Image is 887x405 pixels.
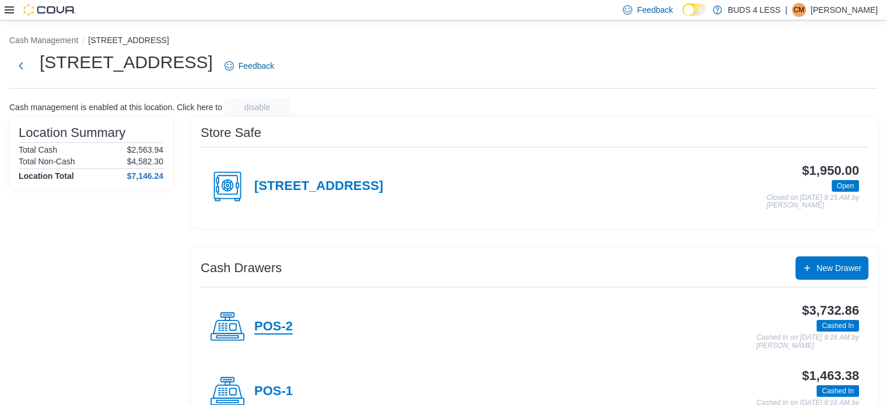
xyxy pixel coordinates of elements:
[785,3,787,17] p: |
[225,98,290,117] button: disable
[816,262,861,274] span: New Drawer
[822,321,854,331] span: Cashed In
[802,369,859,383] h3: $1,463.38
[127,171,163,181] h4: $7,146.24
[811,3,878,17] p: [PERSON_NAME]
[637,4,672,16] span: Feedback
[795,256,868,280] button: New Drawer
[822,386,854,396] span: Cashed In
[802,304,859,318] h3: $3,732.86
[9,36,78,45] button: Cash Management
[254,319,293,334] h4: POS-2
[837,181,854,191] span: Open
[88,36,169,45] button: [STREET_ADDRESS]
[9,54,33,78] button: Next
[201,261,282,275] h3: Cash Drawers
[816,320,859,332] span: Cashed In
[127,157,163,166] p: $4,582.30
[19,157,75,166] h6: Total Non-Cash
[9,34,878,48] nav: An example of EuiBreadcrumbs
[682,3,707,16] input: Dark Mode
[766,194,859,210] p: Closed on [DATE] 9:15 AM by [PERSON_NAME]
[794,3,805,17] span: CM
[19,171,74,181] h4: Location Total
[254,179,383,194] h4: [STREET_ADDRESS]
[19,145,57,154] h6: Total Cash
[792,3,806,17] div: Catherine McArton
[802,164,859,178] h3: $1,950.00
[816,385,859,397] span: Cashed In
[127,145,163,154] p: $2,563.94
[244,101,270,113] span: disable
[23,4,76,16] img: Cova
[728,3,780,17] p: BUDS 4 LESS
[40,51,213,74] h1: [STREET_ADDRESS]
[220,54,279,78] a: Feedback
[9,103,222,112] p: Cash management is enabled at this location. Click here to
[254,384,293,399] h4: POS-1
[19,126,125,140] h3: Location Summary
[832,180,859,192] span: Open
[756,334,859,350] p: Cashed In on [DATE] 9:16 AM by [PERSON_NAME]
[201,126,261,140] h3: Store Safe
[239,60,274,72] span: Feedback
